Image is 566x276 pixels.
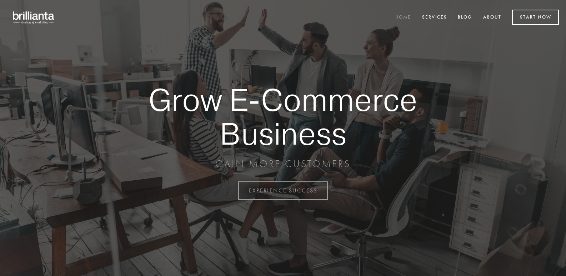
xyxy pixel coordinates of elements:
a: EXPERIENCE SUCCESS [238,181,328,200]
a: Blog [453,12,477,24]
p: GAIN MORE CUSTOMERS [124,157,442,170]
a: Start Now [512,10,559,25]
strong: Grow E-Commerce Business [124,83,442,150]
a: Services [417,12,452,24]
a: About [479,12,506,24]
img: brillianta - research, strategy, marketing [7,7,61,28]
a: Home [391,12,416,24]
